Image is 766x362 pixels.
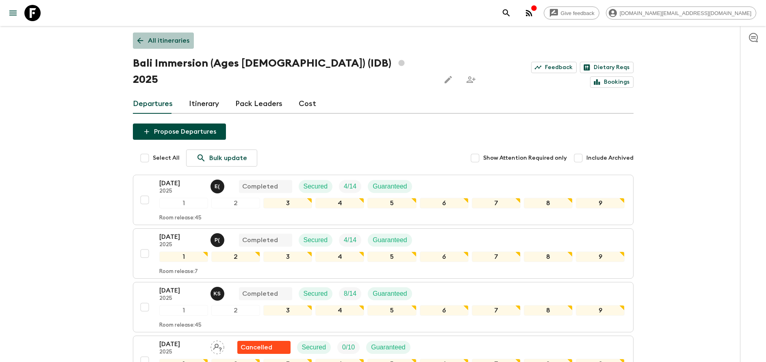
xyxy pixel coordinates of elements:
[373,289,407,299] p: Guaranteed
[133,282,634,332] button: [DATE]2025Ketut SunarkaCompletedSecuredTrip FillGuaranteed123456789Room release:45
[299,287,333,300] div: Secured
[159,305,208,316] div: 1
[367,198,416,208] div: 5
[339,234,361,247] div: Trip Fill
[263,305,312,316] div: 3
[133,175,634,225] button: [DATE]2025England (Made) Agus EnglandianCompletedSecuredTrip FillGuaranteed123456789Room release:45
[133,55,434,88] h1: Bali Immersion (Ages [DEMOGRAPHIC_DATA]) (IDB) 2025
[263,198,312,208] div: 3
[159,295,204,302] p: 2025
[344,289,356,299] p: 8 / 14
[235,94,282,114] a: Pack Leaders
[586,154,634,162] span: Include Archived
[304,289,328,299] p: Secured
[159,178,204,188] p: [DATE]
[189,94,219,114] a: Itinerary
[472,305,521,316] div: 7
[576,251,625,262] div: 9
[463,72,479,88] span: Share this itinerary
[210,289,226,296] span: Ketut Sunarka
[237,341,291,354] div: Flash Pack cancellation
[211,198,260,208] div: 2
[133,94,173,114] a: Departures
[472,198,521,208] div: 7
[210,343,224,349] span: Assign pack leader
[342,342,355,352] p: 0 / 10
[302,342,326,352] p: Secured
[210,182,226,189] span: England (Made) Agus Englandian
[263,251,312,262] div: 3
[299,234,333,247] div: Secured
[524,251,573,262] div: 8
[304,235,328,245] p: Secured
[159,188,204,195] p: 2025
[531,62,577,73] a: Feedback
[371,342,406,352] p: Guaranteed
[5,5,21,21] button: menu
[242,235,278,245] p: Completed
[524,198,573,208] div: 8
[159,339,204,349] p: [DATE]
[420,305,469,316] div: 6
[373,182,407,191] p: Guaranteed
[242,289,278,299] p: Completed
[483,154,567,162] span: Show Attention Required only
[615,10,756,16] span: [DOMAIN_NAME][EMAIL_ADDRESS][DOMAIN_NAME]
[590,76,634,88] a: Bookings
[580,62,634,73] a: Dietary Reqs
[159,198,208,208] div: 1
[472,251,521,262] div: 7
[159,215,202,221] p: Room release: 45
[148,36,189,46] p: All itineraries
[556,10,599,16] span: Give feedback
[498,5,514,21] button: search adventures
[339,180,361,193] div: Trip Fill
[315,198,364,208] div: 4
[315,305,364,316] div: 4
[524,305,573,316] div: 8
[373,235,407,245] p: Guaranteed
[337,341,360,354] div: Trip Fill
[420,251,469,262] div: 6
[159,232,204,242] p: [DATE]
[339,287,361,300] div: Trip Fill
[159,242,204,248] p: 2025
[153,154,180,162] span: Select All
[241,342,272,352] p: Cancelled
[209,153,247,163] p: Bulk update
[299,180,333,193] div: Secured
[344,235,356,245] p: 4 / 14
[297,341,331,354] div: Secured
[315,251,364,262] div: 4
[159,269,198,275] p: Room release: 7
[367,251,416,262] div: 5
[367,305,416,316] div: 5
[133,228,634,279] button: [DATE]2025Purna (Komang) YasaCompletedSecuredTrip FillGuaranteed123456789Room release:7
[299,94,316,114] a: Cost
[544,7,599,20] a: Give feedback
[186,150,257,167] a: Bulk update
[576,198,625,208] div: 9
[159,286,204,295] p: [DATE]
[420,198,469,208] div: 6
[133,33,194,49] a: All itineraries
[440,72,456,88] button: Edit this itinerary
[133,124,226,140] button: Propose Departures
[159,322,202,329] p: Room release: 45
[159,349,204,355] p: 2025
[159,251,208,262] div: 1
[344,182,356,191] p: 4 / 14
[304,182,328,191] p: Secured
[211,251,260,262] div: 2
[210,236,226,242] span: Purna (Komang) Yasa
[576,305,625,316] div: 9
[211,305,260,316] div: 2
[606,7,756,20] div: [DOMAIN_NAME][EMAIL_ADDRESS][DOMAIN_NAME]
[242,182,278,191] p: Completed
